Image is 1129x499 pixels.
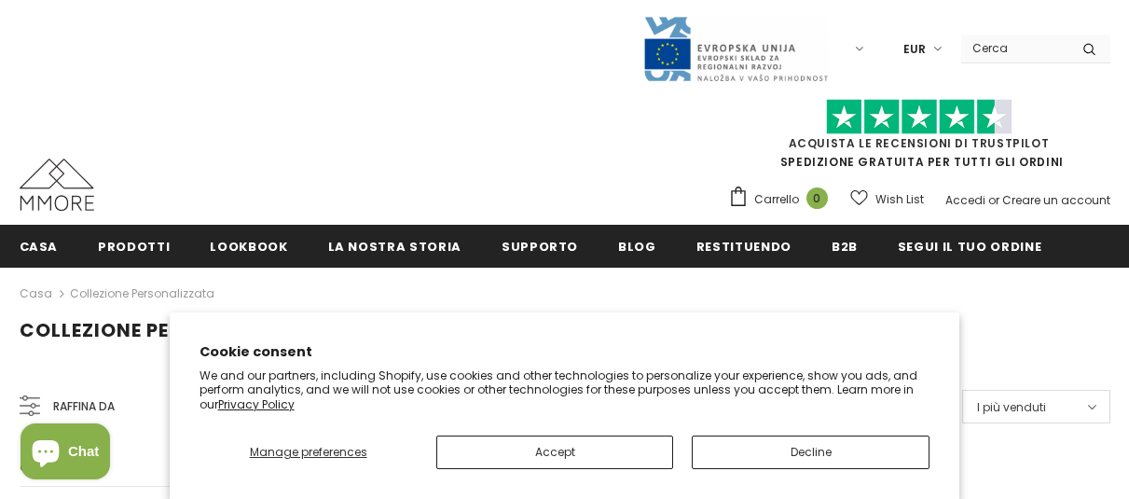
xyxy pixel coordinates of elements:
[70,285,214,301] a: Collezione personalizzata
[200,436,418,469] button: Manage preferences
[20,238,59,256] span: Casa
[15,423,116,484] inbox-online-store-chat: Shopify online store chat
[961,35,1068,62] input: Search Site
[98,238,170,256] span: Prodotti
[850,183,924,215] a: Wish List
[728,186,837,214] a: Carrello 0
[898,238,1041,256] span: Segui il tuo ordine
[210,238,287,256] span: Lookbook
[642,40,829,56] a: Javni Razpis
[502,225,578,267] a: supporto
[696,225,792,267] a: Restituendo
[832,238,858,256] span: B2B
[692,436,929,469] button: Decline
[618,238,656,256] span: Blog
[200,368,930,412] p: We and our partners, including Shopify, use cookies and other technologies to personalize your ex...
[250,444,367,460] span: Manage preferences
[806,187,828,209] span: 0
[945,192,985,208] a: Accedi
[20,159,94,211] img: Casi MMORE
[328,238,461,256] span: La nostra storia
[200,342,930,362] h2: Cookie consent
[728,107,1110,170] span: SPEDIZIONE GRATUITA PER TUTTI GLI ORDINI
[20,283,52,305] a: Casa
[875,190,924,209] span: Wish List
[20,225,59,267] a: Casa
[832,225,858,267] a: B2B
[618,225,656,267] a: Blog
[898,225,1041,267] a: Segui il tuo ordine
[903,40,926,59] span: EUR
[642,15,829,83] img: Javni Razpis
[789,135,1050,151] a: Acquista le recensioni di TrustPilot
[436,436,674,469] button: Accept
[328,225,461,267] a: La nostra storia
[988,192,999,208] span: or
[98,225,170,267] a: Prodotti
[1002,192,1110,208] a: Creare un account
[218,396,295,412] a: Privacy Policy
[53,396,115,417] span: Raffina da
[502,238,578,256] span: supporto
[754,190,799,209] span: Carrello
[826,99,1012,135] img: Fidati di Pilot Stars
[210,225,287,267] a: Lookbook
[977,398,1046,417] span: I più venduti
[20,317,324,343] span: Collezione personalizzata
[696,238,792,256] span: Restituendo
